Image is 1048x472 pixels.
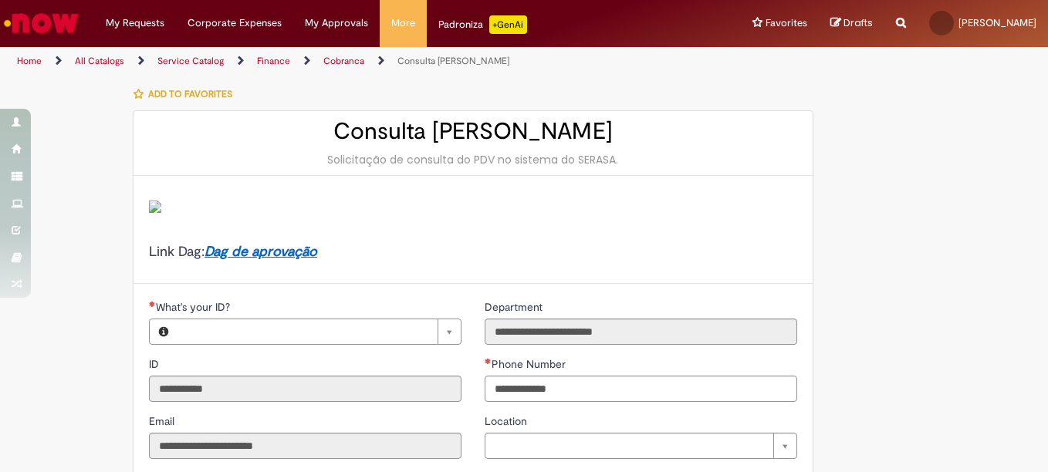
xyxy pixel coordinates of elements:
[830,16,873,31] a: Drafts
[149,376,461,402] input: ID
[157,55,224,67] a: Service Catalog
[149,301,156,307] span: Required
[156,300,233,314] span: Required - What's your ID?
[438,15,527,34] div: Padroniza
[305,15,368,31] span: My Approvals
[485,299,546,315] label: Read only - Department
[485,300,546,314] span: Read only - Department
[149,356,162,372] label: Read only - ID
[485,358,492,364] span: Required Filled
[257,55,290,67] a: Finance
[149,414,177,428] span: Read only - Email
[766,15,807,31] span: Favorites
[150,319,177,344] button: What's your ID?, Preview this record
[75,55,124,67] a: All Catalogs
[149,413,177,429] label: Read only - Email
[12,47,687,76] ul: Page breadcrumbs
[485,319,797,345] input: Department
[323,55,364,67] a: Cobranca
[149,433,461,459] input: Email
[958,16,1036,29] span: [PERSON_NAME]
[149,119,797,144] h2: Consulta [PERSON_NAME]
[2,8,81,39] img: ServiceNow
[391,15,415,31] span: More
[397,55,509,67] a: Consulta [PERSON_NAME]
[149,201,161,213] img: sys_attachment.do
[106,15,164,31] span: My Requests
[843,15,873,30] span: Drafts
[485,414,530,428] span: Location
[149,357,162,371] span: Read only - ID
[485,376,797,402] input: Phone Number
[133,78,241,110] button: Add to favorites
[485,433,797,459] a: Clear field Location
[177,319,461,344] a: Clear field What's your ID?
[17,55,42,67] a: Home
[149,152,797,167] div: Solicitação de consulta do PDV no sistema do SERASA.
[205,243,317,261] a: Dag de aprovação
[149,244,797,260] h4: Link Dag:
[492,357,569,371] span: Phone Number
[489,15,527,34] p: +GenAi
[188,15,282,31] span: Corporate Expenses
[148,88,232,100] span: Add to favorites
